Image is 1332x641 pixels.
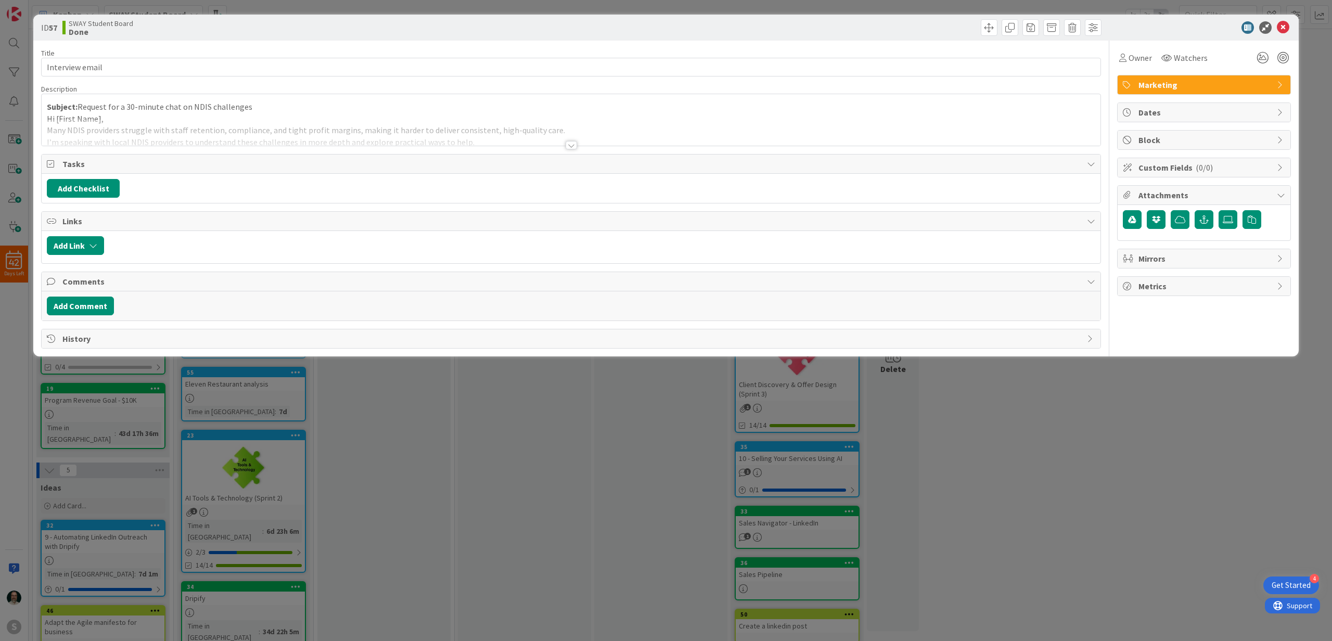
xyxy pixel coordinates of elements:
[62,215,1082,227] span: Links
[47,101,1095,113] p: Request for a 30-minute chat on NDIS challenges
[1129,52,1152,64] span: Owner
[62,332,1082,345] span: History
[47,101,78,112] strong: Subject:
[1272,580,1311,591] div: Get Started
[1138,161,1272,174] span: Custom Fields
[47,297,114,315] button: Add Comment
[41,21,57,34] span: ID
[69,19,133,28] span: SWAY Student Board
[47,179,120,198] button: Add Checklist
[22,2,47,14] span: Support
[1138,79,1272,91] span: Marketing
[1138,106,1272,119] span: Dates
[41,58,1101,76] input: type card name here...
[41,84,77,94] span: Description
[1138,252,1272,265] span: Mirrors
[1310,574,1319,583] div: 4
[69,28,133,36] b: Done
[49,22,57,33] b: 57
[1138,134,1272,146] span: Block
[62,158,1082,170] span: Tasks
[1138,189,1272,201] span: Attachments
[1196,162,1213,173] span: ( 0/0 )
[47,236,104,255] button: Add Link
[47,113,1095,125] p: Hi [First Name],
[1174,52,1208,64] span: Watchers
[41,48,55,58] label: Title
[1263,576,1319,594] div: Open Get Started checklist, remaining modules: 4
[1138,280,1272,292] span: Metrics
[62,275,1082,288] span: Comments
